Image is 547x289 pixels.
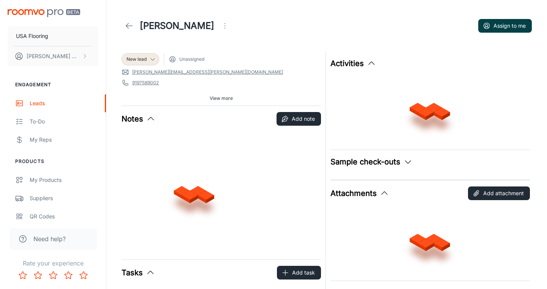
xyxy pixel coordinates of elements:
[277,112,321,126] button: Add note
[30,194,98,202] div: Suppliers
[27,52,80,60] p: [PERSON_NAME] Worthington
[30,176,98,184] div: My Products
[33,234,66,243] span: Need help?
[8,26,98,46] button: USA Flooring
[30,268,46,283] button: Rate 2 star
[330,188,389,199] button: Attachments
[8,9,80,17] img: Roomvo PRO Beta
[330,156,413,167] button: Sample check-outs
[30,212,98,221] div: QR Codes
[122,53,159,65] div: New lead
[277,266,321,280] button: Add task
[61,268,76,283] button: Rate 4 star
[6,259,100,268] p: Rate your experience
[217,18,232,33] button: Open menu
[126,56,147,63] span: New lead
[30,117,98,126] div: To-do
[140,19,214,33] h1: [PERSON_NAME]
[15,268,30,283] button: Rate 1 star
[122,267,155,278] button: Tasks
[468,186,530,200] button: Add attachment
[478,19,532,33] button: Assign to me
[16,32,48,40] p: USA Flooring
[122,113,155,125] button: Notes
[76,268,91,283] button: Rate 5 star
[30,99,98,107] div: Leads
[132,69,283,76] a: [PERSON_NAME][EMAIL_ADDRESS][PERSON_NAME][DOMAIN_NAME]
[132,79,159,86] a: 9197589002
[30,136,98,144] div: My Reps
[8,46,98,66] button: [PERSON_NAME] Worthington
[46,268,61,283] button: Rate 3 star
[179,56,204,63] span: Unassigned
[210,95,233,102] span: View more
[207,93,236,104] button: View more
[330,58,376,69] button: Activities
